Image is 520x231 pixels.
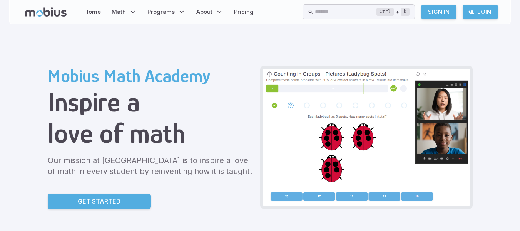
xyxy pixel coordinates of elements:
a: Home [82,3,103,21]
h1: Inspire a [48,86,254,118]
a: Sign In [421,5,456,19]
img: Grade 2 Class [263,69,470,206]
a: Join [463,5,498,19]
div: + [376,7,410,17]
a: Get Started [48,194,151,209]
p: Get Started [78,197,120,206]
p: Our mission at [GEOGRAPHIC_DATA] is to inspire a love of math in every student by reinventing how... [48,155,254,177]
a: Pricing [232,3,256,21]
kbd: Ctrl [376,8,394,16]
span: Math [112,8,126,16]
span: About [196,8,212,16]
span: Programs [147,8,175,16]
h1: love of math [48,118,254,149]
kbd: k [401,8,410,16]
h2: Mobius Math Academy [48,66,254,86]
